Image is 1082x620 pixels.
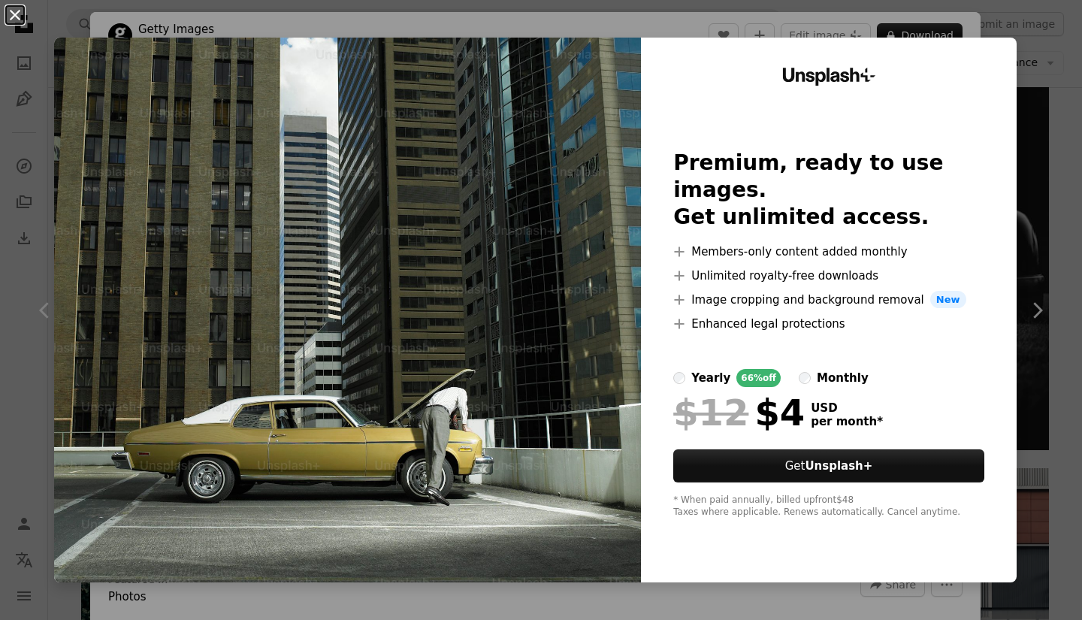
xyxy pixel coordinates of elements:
[673,372,685,384] input: yearly66%off
[805,459,872,473] strong: Unsplash+
[799,372,811,384] input: monthly
[673,393,748,432] span: $12
[673,315,984,333] li: Enhanced legal protections
[673,267,984,285] li: Unlimited royalty-free downloads
[673,243,984,261] li: Members-only content added monthly
[811,415,883,428] span: per month *
[673,150,984,231] h2: Premium, ready to use images. Get unlimited access.
[673,291,984,309] li: Image cropping and background removal
[673,449,984,482] button: GetUnsplash+
[817,369,869,387] div: monthly
[811,401,883,415] span: USD
[930,291,966,309] span: New
[673,393,805,432] div: $4
[691,369,730,387] div: yearly
[736,369,781,387] div: 66% off
[673,494,984,519] div: * When paid annually, billed upfront $48 Taxes where applicable. Renews automatically. Cancel any...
